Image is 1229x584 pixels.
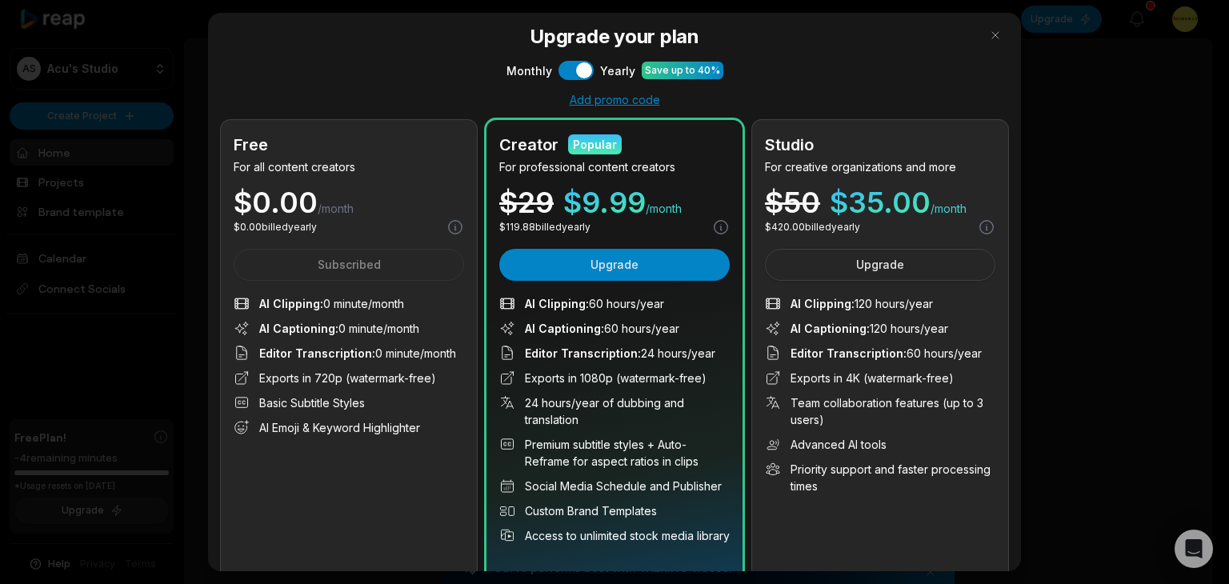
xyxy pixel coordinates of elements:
span: /month [646,201,682,217]
span: AI Clipping : [791,297,855,310]
h3: Upgrade your plan [221,22,1008,51]
span: Editor Transcription : [259,346,375,360]
span: Editor Transcription : [791,346,907,360]
span: 120 hours/year [791,295,933,312]
span: 120 hours/year [791,320,948,337]
span: /month [931,201,967,217]
span: AI Clipping : [259,297,323,310]
p: $ 0.00 billed yearly [234,220,317,234]
p: For all content creators [234,158,464,175]
span: AI Captioning : [525,322,604,335]
span: $ 35.00 [830,188,931,217]
p: For creative organizations and more [765,158,995,175]
h2: Free [234,133,268,157]
span: $ 9.99 [563,188,646,217]
li: Advanced AI tools [765,436,995,453]
span: $ 0.00 [234,188,318,217]
button: Upgrade [499,249,730,281]
span: Yearly [600,62,635,79]
li: Exports in 720p (watermark-free) [234,370,464,386]
div: Popular [573,136,617,153]
span: AI Captioning : [259,322,338,335]
li: Exports in 1080p (watermark-free) [499,370,730,386]
li: Exports in 4K (watermark-free) [765,370,995,386]
li: Basic Subtitle Styles [234,394,464,411]
li: Access to unlimited stock media library [499,527,730,544]
li: Custom Brand Templates [499,502,730,519]
span: AI Clipping : [525,297,589,310]
li: Team collaboration features (up to 3 users) [765,394,995,428]
li: Social Media Schedule and Publisher [499,478,730,494]
span: 0 minute/month [259,345,456,362]
p: $ 119.88 billed yearly [499,220,590,234]
span: /month [318,201,354,217]
span: 60 hours/year [791,345,982,362]
h2: Creator [499,133,558,157]
span: 60 hours/year [525,320,679,337]
p: $ 420.00 billed yearly [765,220,860,234]
span: 0 minute/month [259,320,419,337]
span: Monthly [506,62,552,79]
span: AI Captioning : [791,322,870,335]
h2: Studio [765,133,814,157]
li: 24 hours/year of dubbing and translation [499,394,730,428]
div: $ 29 [499,188,554,217]
li: Priority support and faster processing times [765,461,995,494]
button: Upgrade [765,249,995,281]
span: 0 minute/month [259,295,404,312]
li: Premium subtitle styles + Auto-Reframe for aspect ratios in clips [499,436,730,470]
span: 60 hours/year [525,295,664,312]
li: AI Emoji & Keyword Highlighter [234,419,464,436]
p: For professional content creators [499,158,730,175]
div: Add promo code [221,93,1008,107]
span: Editor Transcription : [525,346,641,360]
span: 24 hours/year [525,345,715,362]
div: Save up to 40% [645,63,720,78]
div: $ 50 [765,188,820,217]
